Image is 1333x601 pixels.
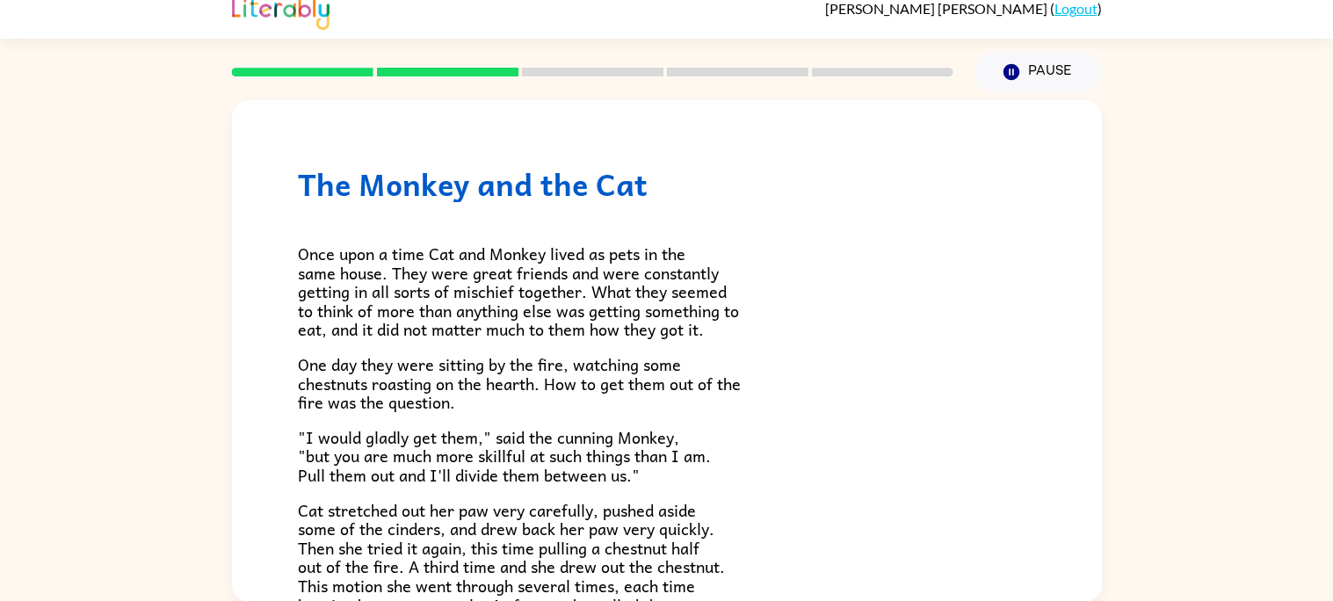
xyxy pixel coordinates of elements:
[298,166,1036,202] h1: The Monkey and the Cat
[298,241,739,342] span: ​​Once upon a time Cat and Monkey lived as pets in the same house. They were great friends and we...
[298,424,711,488] span: "I would gladly get them," said the cunning Monkey, "but you are much more skillful at such thing...
[974,52,1102,92] button: Pause
[298,351,741,415] span: One day they were sitting by the fire, watching some chestnuts roasting on the hearth. How to get...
